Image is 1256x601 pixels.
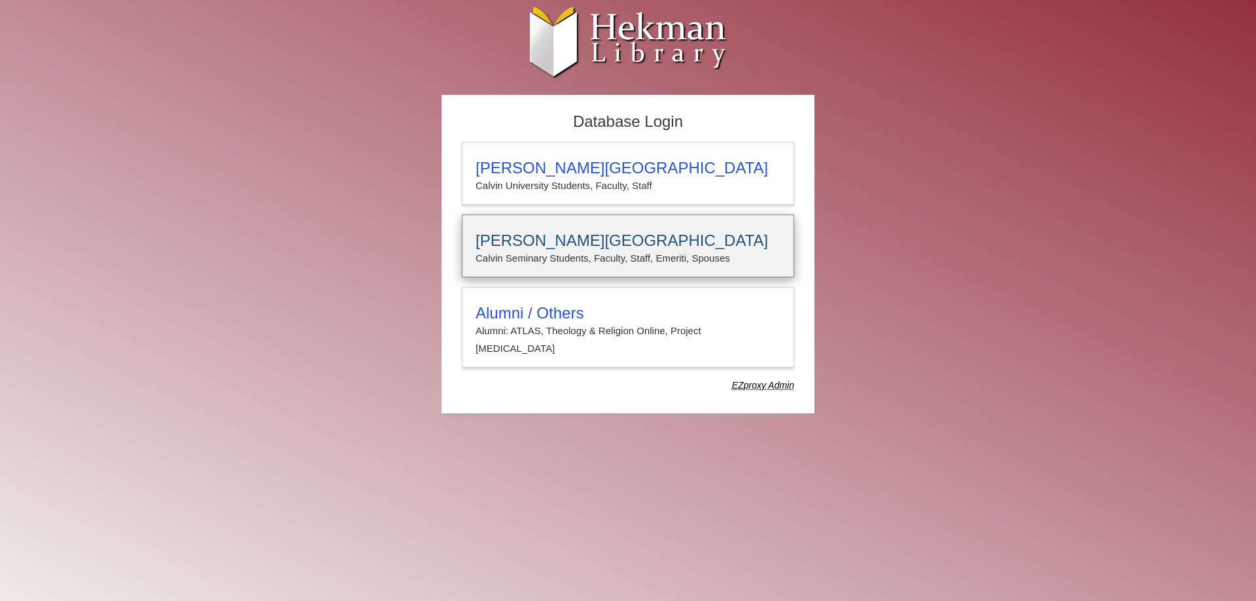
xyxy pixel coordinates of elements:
[476,159,780,177] h3: [PERSON_NAME][GEOGRAPHIC_DATA]
[476,177,780,194] p: Calvin University Students, Faculty, Staff
[462,215,794,277] a: [PERSON_NAME][GEOGRAPHIC_DATA]Calvin Seminary Students, Faculty, Staff, Emeriti, Spouses
[476,322,780,357] p: Alumni: ATLAS, Theology & Religion Online, Project [MEDICAL_DATA]
[732,380,794,390] dfn: Use Alumni login
[476,304,780,357] summary: Alumni / OthersAlumni: ATLAS, Theology & Religion Online, Project [MEDICAL_DATA]
[476,250,780,267] p: Calvin Seminary Students, Faculty, Staff, Emeriti, Spouses
[455,109,801,135] h2: Database Login
[476,304,780,322] h3: Alumni / Others
[476,232,780,250] h3: [PERSON_NAME][GEOGRAPHIC_DATA]
[462,142,794,205] a: [PERSON_NAME][GEOGRAPHIC_DATA]Calvin University Students, Faculty, Staff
